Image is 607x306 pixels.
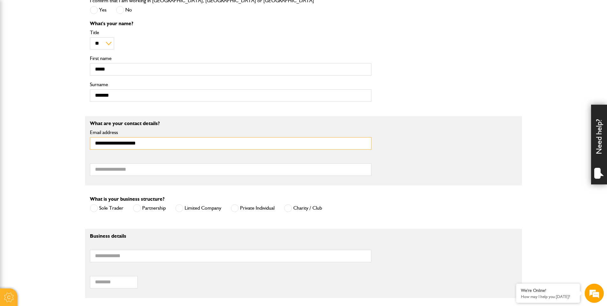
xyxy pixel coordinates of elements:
[521,288,575,293] div: We're Online!
[90,121,371,126] p: What are your contact details?
[90,204,123,212] label: Sole Trader
[521,294,575,299] p: How may I help you today?
[90,56,371,61] label: First name
[87,197,116,205] em: Start Chat
[90,6,106,14] label: Yes
[90,197,165,202] label: What is your business structure?
[90,130,371,135] label: Email address
[90,82,371,87] label: Surname
[8,97,116,111] input: Enter your phone number
[116,6,132,14] label: No
[90,234,371,239] p: Business details
[90,21,371,26] p: What's your name?
[90,30,371,35] label: Title
[175,204,221,212] label: Limited Company
[8,116,116,191] textarea: Type your message and hit 'Enter'
[133,204,166,212] label: Partnership
[105,3,120,19] div: Minimize live chat window
[284,204,322,212] label: Charity / Club
[8,59,116,73] input: Enter your last name
[231,204,274,212] label: Private Individual
[33,36,107,44] div: Chat with us now
[591,105,607,184] div: Need help?
[8,78,116,92] input: Enter your email address
[11,35,27,44] img: d_20077148190_company_1631870298795_20077148190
